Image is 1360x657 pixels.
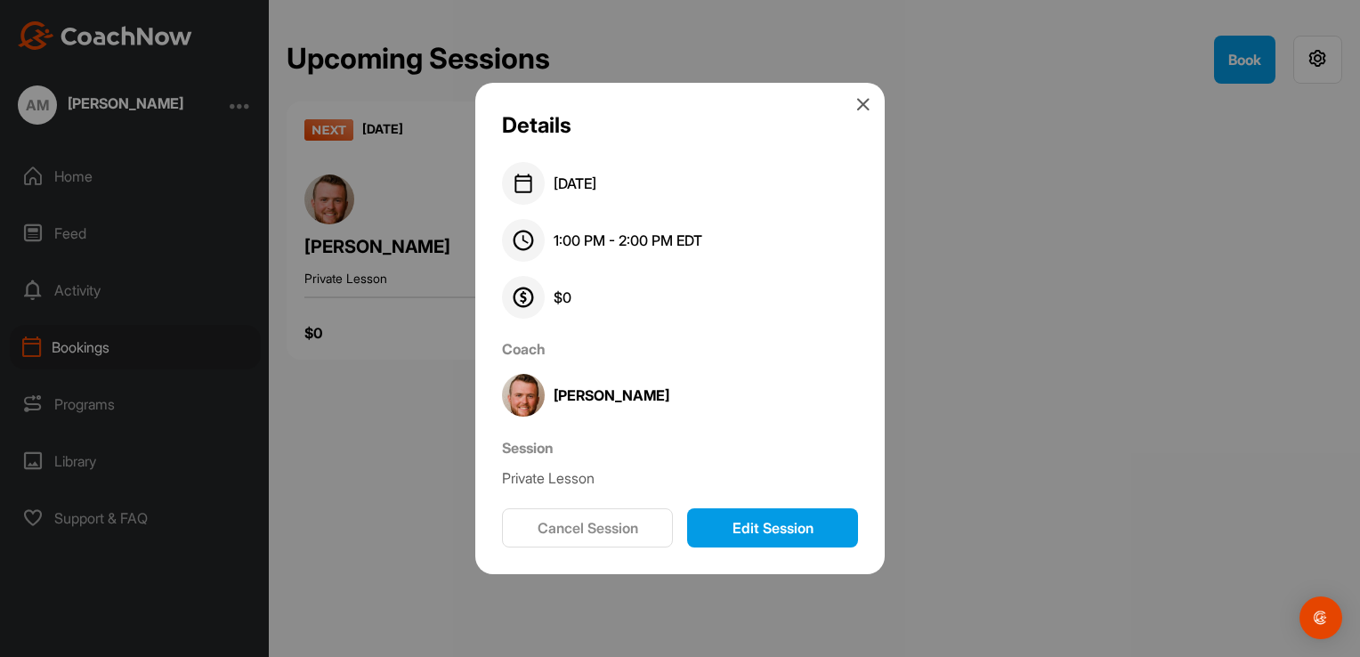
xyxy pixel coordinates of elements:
[502,219,534,251] img: time
[502,437,858,458] div: Session
[502,162,534,194] img: date
[502,467,858,489] div: Private Lesson
[502,508,673,547] button: Cancel Session
[554,219,702,262] div: 1:00 PM - 2:00 PM EDT
[502,276,534,308] img: price
[554,162,596,205] div: [DATE]
[502,374,545,417] img: coach
[554,374,669,417] div: [PERSON_NAME]
[554,276,571,319] div: $ 0
[502,338,858,360] div: Coach
[1299,596,1342,639] div: Open Intercom Messenger
[687,508,858,547] button: Edit Session
[502,109,571,142] div: Details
